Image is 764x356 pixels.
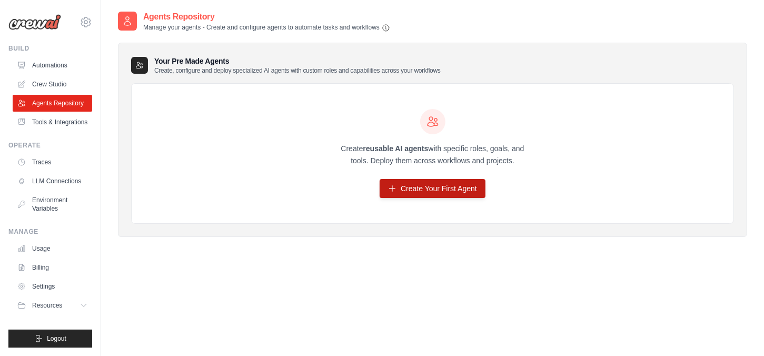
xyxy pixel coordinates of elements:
img: Logo [8,14,61,30]
a: Billing [13,259,92,276]
p: Manage your agents - Create and configure agents to automate tasks and workflows [143,23,390,32]
button: Resources [13,297,92,314]
h2: Agents Repository [143,11,390,23]
a: Settings [13,278,92,295]
strong: reusable AI agents [363,144,428,153]
p: Create with specific roles, goals, and tools. Deploy them across workflows and projects. [332,143,534,167]
a: Tools & Integrations [13,114,92,131]
span: Logout [47,334,66,343]
a: LLM Connections [13,173,92,190]
a: Create Your First Agent [380,179,485,198]
p: Create, configure and deploy specialized AI agents with custom roles and capabilities across your... [154,66,441,75]
h3: Your Pre Made Agents [154,56,441,75]
button: Logout [8,330,92,348]
div: Operate [8,141,92,150]
span: Resources [32,301,62,310]
a: Usage [13,240,92,257]
div: Build [8,44,92,53]
a: Agents Repository [13,95,92,112]
a: Traces [13,154,92,171]
a: Automations [13,57,92,74]
div: Manage [8,228,92,236]
a: Crew Studio [13,76,92,93]
a: Environment Variables [13,192,92,217]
